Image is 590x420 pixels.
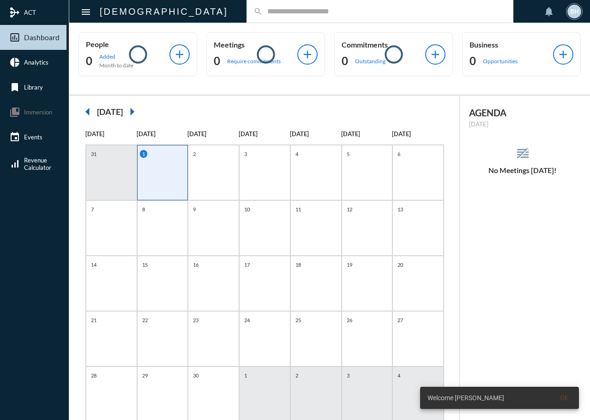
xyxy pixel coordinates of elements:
[553,390,575,406] button: Ok
[253,7,263,16] mat-icon: search
[140,150,147,158] p: 1
[560,394,568,402] span: Ok
[242,205,252,213] p: 10
[293,372,301,379] p: 2
[140,316,150,324] p: 22
[89,316,99,324] p: 21
[344,205,355,213] p: 12
[242,316,252,324] p: 24
[191,261,201,269] p: 16
[9,32,20,43] mat-icon: insert_chart_outlined
[187,130,239,138] p: [DATE]
[24,133,42,141] span: Events
[242,372,249,379] p: 1
[469,120,576,128] p: [DATE]
[344,261,355,269] p: 19
[191,150,198,158] p: 2
[85,130,137,138] p: [DATE]
[24,33,60,42] span: Dashboard
[242,261,252,269] p: 17
[24,156,51,171] span: Revenue Calculator
[344,316,355,324] p: 26
[293,261,303,269] p: 18
[469,107,576,118] h2: AGENDA
[470,40,553,49] p: Business
[24,84,43,91] span: Library
[460,166,585,174] h5: No Meetings [DATE]!
[89,372,99,379] p: 28
[140,372,150,379] p: 29
[483,58,518,65] p: Opportunities
[77,2,95,21] button: Toggle sidenav
[24,59,48,66] span: Analytics
[557,48,570,61] mat-icon: add
[9,158,20,169] mat-icon: signal_cellular_alt
[9,107,20,118] mat-icon: collections_bookmark
[239,130,290,138] p: [DATE]
[567,5,581,18] div: BH
[137,130,188,138] p: [DATE]
[293,316,303,324] p: 25
[293,150,301,158] p: 4
[9,57,20,68] mat-icon: pie_chart
[543,6,554,17] mat-icon: notifications
[191,316,201,324] p: 23
[78,102,97,121] mat-icon: arrow_left
[293,205,303,213] p: 11
[140,205,147,213] p: 8
[470,54,476,68] h2: 0
[395,150,403,158] p: 6
[123,102,141,121] mat-icon: arrow_right
[395,261,405,269] p: 20
[290,130,341,138] p: [DATE]
[89,205,96,213] p: 7
[89,261,99,269] p: 14
[140,261,150,269] p: 15
[427,393,504,402] span: Welcome [PERSON_NAME]
[395,316,405,324] p: 27
[9,7,20,18] mat-icon: mediation
[341,130,392,138] p: [DATE]
[24,108,52,116] span: Immersion
[515,146,530,161] mat-icon: reorder
[191,372,201,379] p: 30
[395,372,403,379] p: 4
[9,132,20,143] mat-icon: event
[191,205,198,213] p: 9
[344,372,352,379] p: 3
[89,150,99,158] p: 31
[80,6,91,18] mat-icon: Side nav toggle icon
[100,4,228,19] h2: [DEMOGRAPHIC_DATA]
[97,107,123,117] h2: [DATE]
[395,205,405,213] p: 13
[344,150,352,158] p: 5
[9,82,20,93] mat-icon: bookmark
[242,150,249,158] p: 3
[24,9,36,16] span: ACT
[392,130,443,138] p: [DATE]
